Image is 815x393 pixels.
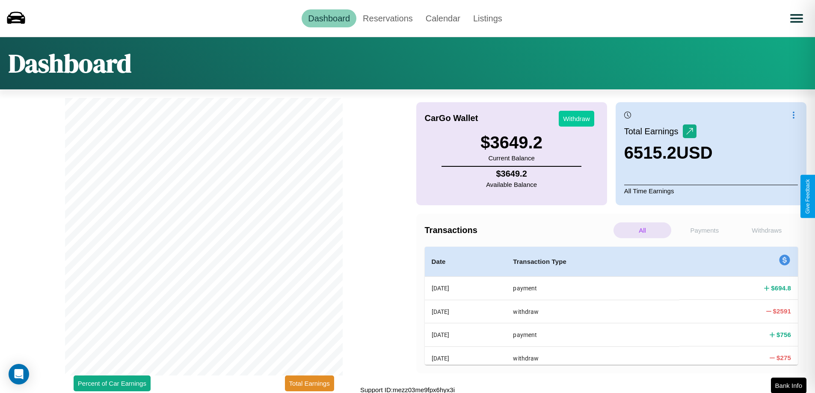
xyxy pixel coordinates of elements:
p: Payments [676,222,733,238]
th: payment [506,323,679,346]
h4: Transaction Type [513,257,673,267]
th: payment [506,277,679,300]
th: withdraw [506,346,679,369]
h1: Dashboard [9,46,131,81]
button: Total Earnings [285,375,334,391]
h4: $ 2591 [773,307,791,316]
button: Withdraw [559,111,594,127]
th: [DATE] [425,300,507,323]
div: Give Feedback [805,179,811,214]
p: All [613,222,671,238]
h4: $ 694.8 [771,284,791,293]
h4: Date [432,257,500,267]
a: Dashboard [302,9,356,27]
a: Calendar [419,9,467,27]
h4: Transactions [425,225,611,235]
h3: $ 3649.2 [480,133,542,152]
h4: $ 3649.2 [486,169,537,179]
th: [DATE] [425,323,507,346]
a: Reservations [356,9,419,27]
h4: $ 756 [776,330,791,339]
th: [DATE] [425,346,507,369]
h3: 6515.2 USD [624,143,713,163]
button: Percent of Car Earnings [74,375,151,391]
p: Total Earnings [624,124,683,139]
p: All Time Earnings [624,185,798,197]
a: Listings [467,9,509,27]
p: Current Balance [480,152,542,164]
p: Available Balance [486,179,537,190]
h4: CarGo Wallet [425,113,478,123]
button: Open menu [785,6,809,30]
th: [DATE] [425,277,507,300]
div: Open Intercom Messenger [9,364,29,384]
p: Withdraws [738,222,796,238]
th: withdraw [506,300,679,323]
h4: $ 275 [776,353,791,362]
